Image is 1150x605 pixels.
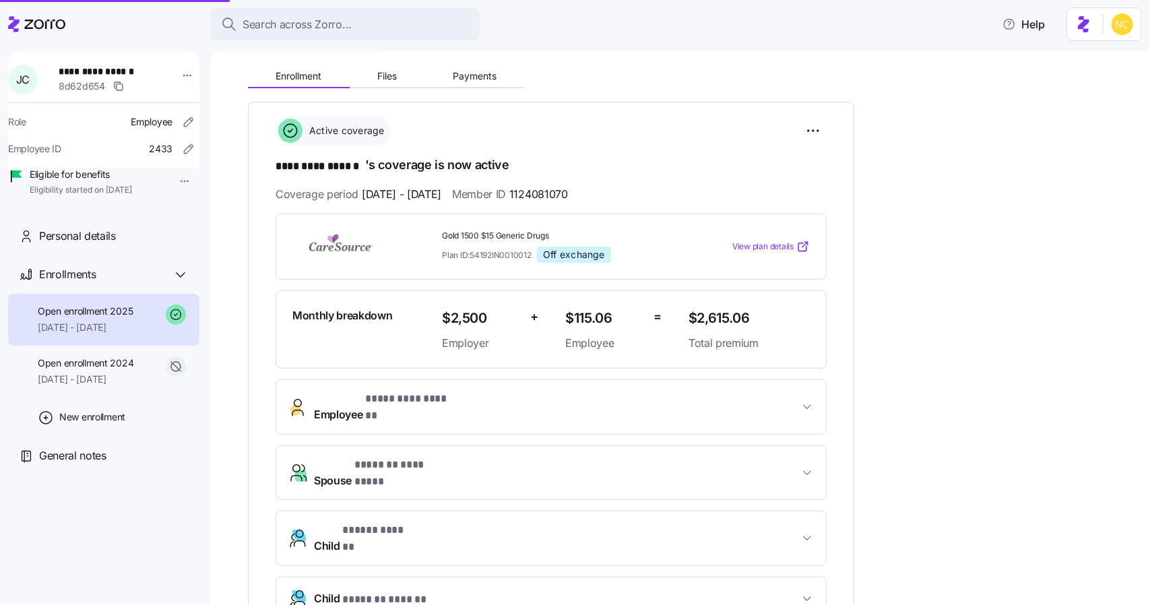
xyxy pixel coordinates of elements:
[59,79,105,93] span: 8d62d654
[314,457,454,489] span: Spouse
[992,11,1056,38] button: Help
[565,335,643,352] span: Employee
[530,307,538,327] span: +
[8,115,26,129] span: Role
[38,373,133,386] span: [DATE] - [DATE]
[442,249,532,261] span: Plan ID: 54192IN0010012
[653,307,662,327] span: =
[543,249,605,261] span: Off exchange
[292,231,389,262] img: CareSource
[38,356,133,370] span: Open enrollment 2024
[732,241,794,253] span: View plan details
[442,335,519,352] span: Employer
[59,410,125,424] span: New enrollment
[210,8,480,40] button: Search across Zorro...
[453,71,497,81] span: Payments
[509,186,568,203] span: 1124081070
[305,124,385,137] span: Active coverage
[8,142,61,156] span: Employee ID
[732,240,810,253] a: View plan details
[1112,13,1133,35] img: e03b911e832a6112bf72643c5874f8d8
[243,16,352,33] span: Search across Zorro...
[565,307,643,329] span: $115.06
[442,307,519,329] span: $2,500
[276,156,827,175] h1: 's coverage is now active
[276,71,321,81] span: Enrollment
[38,321,133,334] span: [DATE] - [DATE]
[30,168,132,181] span: Eligible for benefits
[442,230,678,242] span: Gold 1500 $15 Generic Drugs
[131,115,172,129] span: Employee
[314,391,460,423] span: Employee
[16,74,30,85] span: J C
[39,228,116,245] span: Personal details
[362,186,441,203] span: [DATE] - [DATE]
[276,186,441,203] span: Coverage period
[39,447,106,464] span: General notes
[314,522,414,554] span: Child
[39,266,96,283] span: Enrollments
[38,305,133,318] span: Open enrollment 2025
[1002,16,1045,32] span: Help
[377,71,397,81] span: Files
[689,307,810,329] span: $2,615.06
[292,307,393,324] span: Monthly breakdown
[689,335,810,352] span: Total premium
[30,185,132,196] span: Eligibility started on [DATE]
[149,142,172,156] span: 2433
[452,186,568,203] span: Member ID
